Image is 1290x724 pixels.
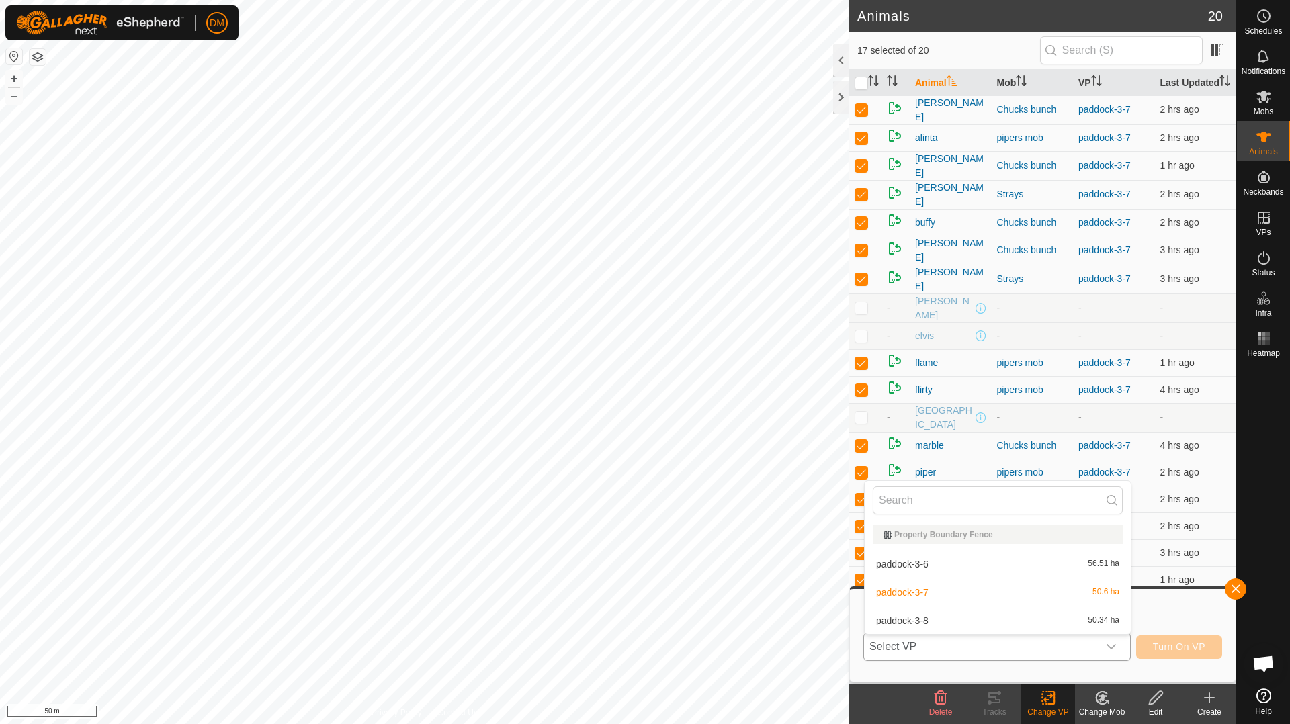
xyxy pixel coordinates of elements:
div: Strays [997,187,1068,201]
span: elvis [915,329,934,343]
span: buffy [915,216,935,230]
span: - [887,302,890,313]
img: returning on [887,379,903,396]
div: Tracks [967,706,1021,718]
input: Search [873,486,1123,514]
h2: Animals [857,8,1208,24]
div: - [997,329,1068,343]
img: returning on [887,100,903,116]
th: Last Updated [1155,70,1237,96]
p-sorticon: Activate to sort [868,77,879,88]
span: [PERSON_NAME] [915,265,986,293]
p-sorticon: Activate to sort [947,77,957,88]
span: 11 Sept 2025, 7:06 am [1160,467,1199,478]
p-sorticon: Activate to sort [1219,77,1230,88]
span: 11 Sept 2025, 6:36 am [1160,104,1199,115]
span: flame [915,356,938,370]
a: paddock-3-7 [1078,357,1131,368]
p-sorticon: Activate to sort [887,77,898,88]
span: marble [915,439,944,453]
div: Chucks bunch [997,439,1068,453]
img: returning on [887,269,903,285]
img: returning on [887,240,903,257]
span: Neckbands [1243,188,1283,196]
span: paddock-3-7 [876,588,929,597]
span: 11 Sept 2025, 7:06 am [1160,132,1199,143]
span: flirty [915,383,933,397]
span: [PERSON_NAME] [915,96,986,124]
span: 50.6 ha [1092,588,1119,597]
a: paddock-3-7 [1078,160,1131,171]
span: Infra [1255,309,1271,317]
div: dropdown trigger [1098,633,1125,660]
span: [PERSON_NAME] [915,181,986,209]
img: returning on [887,128,903,144]
span: - [1160,302,1164,313]
a: paddock-3-7 [1078,440,1131,451]
div: Chucks bunch [997,103,1068,117]
span: Delete [929,707,953,717]
span: 11 Sept 2025, 8:06 am [1160,574,1195,585]
th: Mob [992,70,1074,96]
span: 11 Sept 2025, 6:06 am [1160,273,1199,284]
div: Open chat [1244,643,1284,684]
span: 11 Sept 2025, 6:36 am [1160,189,1199,199]
app-display-virtual-paddock-transition: - [1078,412,1082,422]
span: 17 selected of 20 [857,44,1040,58]
div: Chucks bunch [997,243,1068,257]
button: – [6,88,22,104]
span: VPs [1256,228,1271,236]
a: Contact Us [438,707,478,719]
img: returning on [887,185,903,201]
a: paddock-3-7 [1078,104,1131,115]
span: 56.51 ha [1088,559,1119,569]
div: Create [1182,706,1236,718]
span: 11 Sept 2025, 6:06 am [1160,244,1199,255]
img: returning on [887,212,903,228]
span: - [887,412,890,422]
span: - [887,330,890,341]
p-sorticon: Activate to sort [1016,77,1027,88]
span: 11 Sept 2025, 4:36 am [1160,384,1199,395]
div: Edit [1129,706,1182,718]
app-display-virtual-paddock-transition: - [1078,330,1082,341]
span: - [1160,412,1164,422]
span: Status [1252,269,1275,277]
button: Turn On VP [1136,635,1222,659]
span: 11 Sept 2025, 6:06 am [1160,547,1199,558]
div: Property Boundary Fence [884,531,1112,539]
span: [PERSON_NAME] [915,236,986,265]
img: Gallagher Logo [16,11,184,35]
span: paddock-3-8 [876,616,929,625]
span: 50.34 ha [1088,616,1119,625]
li: paddock-3-8 [865,607,1131,634]
div: - [997,410,1068,424]
span: piper [915,465,936,480]
a: paddock-3-7 [1078,384,1131,395]
button: + [6,71,22,87]
span: Turn On VP [1153,641,1205,652]
th: VP [1073,70,1155,96]
span: Animals [1249,148,1278,156]
a: Privacy Policy [372,707,422,719]
li: paddock-3-6 [865,551,1131,578]
img: returning on [887,462,903,478]
span: [PERSON_NAME] [915,294,973,322]
a: paddock-3-7 [1078,132,1131,143]
span: Mobs [1254,107,1273,116]
div: pipers mob [997,465,1068,480]
span: paddock-3-6 [876,559,929,569]
div: Strays [997,272,1068,286]
div: Chucks bunch [997,216,1068,230]
input: Search (S) [1040,36,1203,64]
img: returning on [887,156,903,172]
a: paddock-3-7 [1078,244,1131,255]
span: 11 Sept 2025, 6:36 am [1160,494,1199,504]
img: returning on [887,435,903,451]
a: Help [1237,683,1290,721]
th: Animal [910,70,992,96]
span: 11 Sept 2025, 6:36 am [1160,521,1199,531]
app-display-virtual-paddock-transition: - [1078,302,1082,313]
div: - [997,301,1068,315]
span: 11 Sept 2025, 6:36 am [1160,217,1199,228]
